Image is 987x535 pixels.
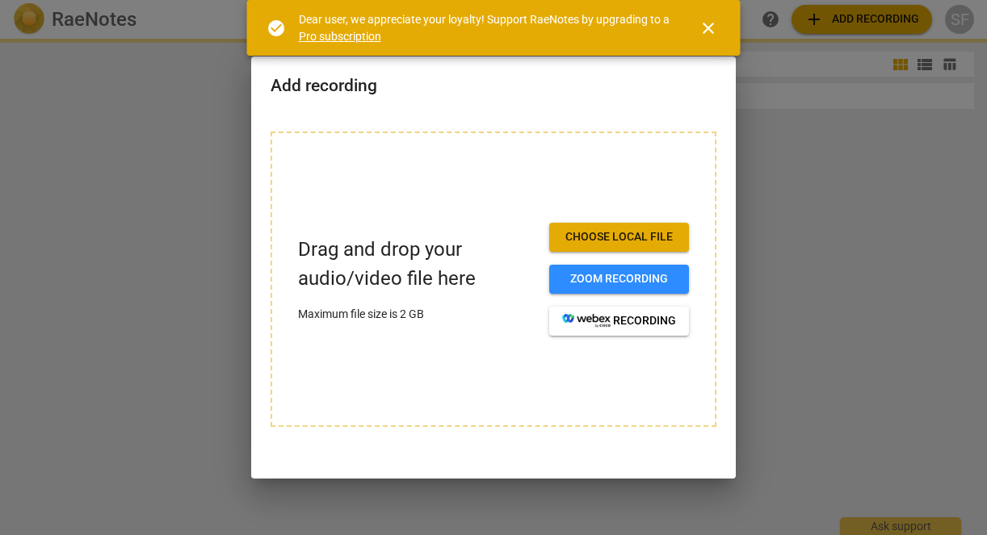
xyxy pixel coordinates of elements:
[549,223,689,252] button: Choose local file
[562,229,676,245] span: Choose local file
[271,76,716,96] h2: Add recording
[298,306,536,323] p: Maximum file size is 2 GB
[298,236,536,292] p: Drag and drop your audio/video file here
[267,19,286,38] span: check_circle
[549,265,689,294] button: Zoom recording
[562,271,676,287] span: Zoom recording
[299,11,670,44] div: Dear user, we appreciate your loyalty! Support RaeNotes by upgrading to a
[699,19,718,38] span: close
[562,313,676,329] span: recording
[689,9,728,48] button: Close
[299,30,381,43] a: Pro subscription
[549,307,689,336] button: recording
